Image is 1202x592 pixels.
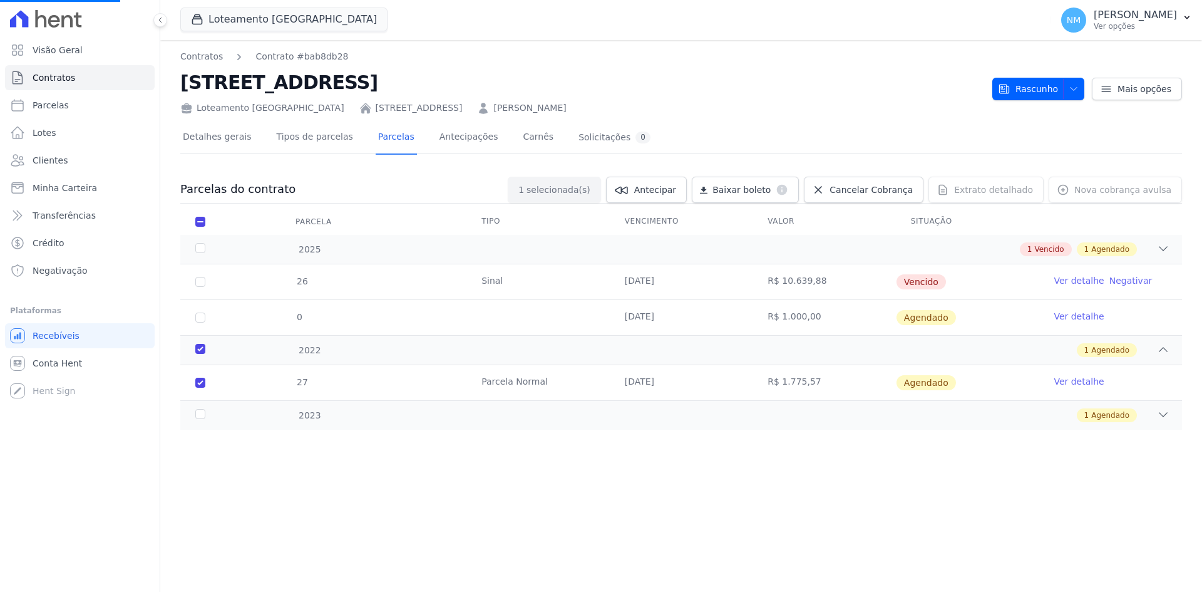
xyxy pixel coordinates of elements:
nav: Breadcrumb [180,50,982,63]
a: Parcelas [5,93,155,118]
span: 1 [1027,244,1032,255]
span: Conta Hent [33,357,82,370]
span: Transferências [33,209,96,222]
h3: Parcelas do contrato [180,182,295,197]
a: Parcelas [376,122,417,155]
span: Vencido [896,274,946,289]
a: Solicitações0 [576,122,653,155]
span: 27 [295,377,308,387]
div: Loteamento [GEOGRAPHIC_DATA] [180,101,344,115]
a: Tipos de parcelas [274,122,356,155]
button: NM [PERSON_NAME] Ver opções [1051,3,1202,38]
a: Recebíveis [5,323,155,348]
div: Parcela [280,209,347,234]
a: Contratos [5,65,155,90]
span: Visão Geral [33,44,83,56]
a: Baixar boleto [692,177,799,203]
div: Solicitações [578,132,650,143]
span: Cancelar Cobrança [830,184,913,196]
a: [STREET_ADDRESS] [376,101,463,115]
div: Plataformas [10,303,150,318]
a: Mais opções [1092,78,1182,100]
td: [DATE] [610,300,753,335]
a: Antecipar [606,177,687,203]
td: [DATE] [610,264,753,299]
a: Minha Carteira [5,175,155,200]
th: Vencimento [610,209,753,235]
a: Visão Geral [5,38,155,63]
span: Parcelas [33,99,69,112]
span: Mais opções [1117,83,1171,95]
a: Negativação [5,258,155,283]
p: [PERSON_NAME] [1094,9,1177,21]
span: Contratos [33,71,75,84]
span: Agendado [1091,345,1129,356]
input: default [195,378,205,388]
h2: [STREET_ADDRESS] [180,68,982,96]
span: Agendado [1091,410,1129,421]
span: Recebíveis [33,330,80,342]
button: Rascunho [992,78,1084,100]
span: selecionada(s) [527,184,590,196]
a: Antecipações [437,122,501,155]
a: Carnês [520,122,556,155]
td: Parcela Normal [466,365,610,400]
a: Cancelar Cobrança [804,177,923,203]
td: Sinal [466,264,610,299]
span: 26 [295,276,308,286]
span: Agendado [896,375,956,390]
input: default [195,313,205,323]
div: 0 [635,132,650,143]
span: Rascunho [998,78,1058,100]
a: Crédito [5,231,155,256]
a: Ver detalhe [1054,375,1104,388]
th: Situação [896,209,1039,235]
th: Tipo [466,209,610,235]
a: Ver detalhe [1054,274,1104,287]
span: 1 [1084,244,1089,255]
a: Contratos [180,50,223,63]
nav: Breadcrumb [180,50,349,63]
a: Transferências [5,203,155,228]
span: Clientes [33,154,68,167]
a: Detalhes gerais [180,122,254,155]
span: Lotes [33,127,56,139]
a: [PERSON_NAME] [493,101,566,115]
span: 0 [295,312,302,322]
a: Lotes [5,120,155,145]
span: 1 [1084,410,1089,421]
input: default [195,277,205,287]
span: Negativação [33,264,88,277]
span: 1 [1084,345,1089,356]
td: R$ 10.639,88 [753,264,896,299]
span: Crédito [33,237,64,249]
td: R$ 1.000,00 [753,300,896,335]
a: Clientes [5,148,155,173]
span: Vencido [1034,244,1064,255]
p: Ver opções [1094,21,1177,31]
span: 1 [518,184,524,196]
span: Agendado [1091,244,1129,255]
span: Baixar boleto [712,184,771,196]
span: Minha Carteira [33,182,97,194]
span: Agendado [896,310,956,325]
button: Loteamento [GEOGRAPHIC_DATA] [180,8,388,31]
a: Conta Hent [5,351,155,376]
td: R$ 1.775,57 [753,365,896,400]
a: Ver detalhe [1054,310,1104,323]
td: [DATE] [610,365,753,400]
th: Valor [753,209,896,235]
span: NM [1067,16,1081,24]
a: Contrato #bab8db28 [255,50,348,63]
span: Antecipar [634,184,676,196]
a: Negativar [1109,276,1153,286]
